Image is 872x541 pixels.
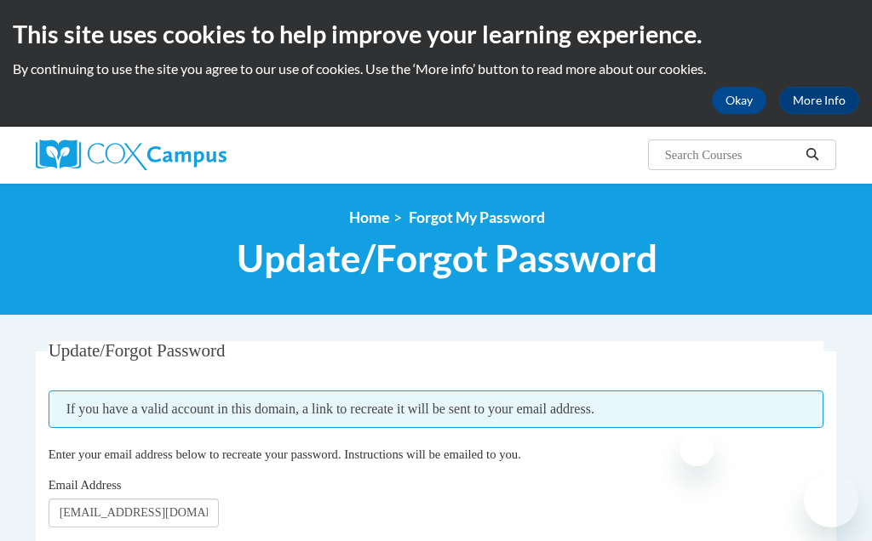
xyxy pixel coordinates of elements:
[49,390,824,428] span: If you have a valid account in this domain, a link to recreate it will be sent to your email addr...
[13,60,859,78] p: By continuing to use the site you agree to our use of cookies. Use the ‘More info’ button to read...
[800,145,825,165] button: Search
[13,17,859,51] h2: This site uses cookies to help improve your learning experience.
[49,447,521,461] span: Enter your email address below to recreate your password. Instructions will be emailed to you.
[49,340,226,361] span: Update/Forgot Password
[49,478,122,492] span: Email Address
[349,208,389,226] a: Home
[237,236,657,281] span: Update/Forgot Password
[36,140,285,170] a: Cox Campus
[712,87,766,114] button: Okay
[804,473,858,527] iframe: Button to launch messaging window
[36,140,227,170] img: Cox Campus
[409,208,545,226] span: Forgot My Password
[680,432,714,466] iframe: Close message
[779,87,859,114] a: More Info
[663,145,800,165] input: Search Courses
[49,498,219,527] input: Email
